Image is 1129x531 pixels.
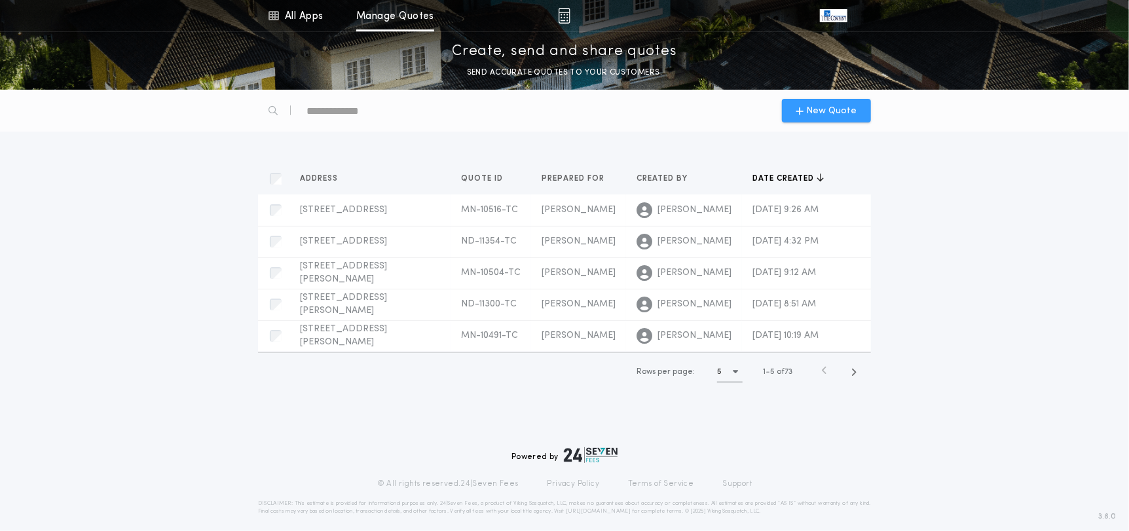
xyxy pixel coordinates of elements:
[717,361,743,382] button: 5
[300,293,387,316] span: [STREET_ADDRESS][PERSON_NAME]
[752,174,817,184] span: Date created
[461,268,521,278] span: MN-10504-TC
[461,174,506,184] span: Quote ID
[542,331,616,340] span: [PERSON_NAME]
[461,299,517,309] span: ND-11300-TC
[628,479,694,489] a: Terms of Service
[763,368,766,376] span: 1
[637,174,690,184] span: Created by
[300,236,387,246] span: [STREET_ADDRESS]
[547,479,600,489] a: Privacy Policy
[300,261,387,284] span: [STREET_ADDRESS][PERSON_NAME]
[461,205,518,215] span: MN-10516-TC
[1098,511,1116,522] span: 3.8.0
[300,174,341,184] span: Address
[511,447,618,463] div: Powered by
[558,8,570,24] img: img
[657,235,731,248] span: [PERSON_NAME]
[461,172,513,185] button: Quote ID
[752,299,816,309] span: [DATE] 8:51 AM
[657,298,731,311] span: [PERSON_NAME]
[722,479,752,489] a: Support
[566,509,631,514] a: [URL][DOMAIN_NAME]
[657,204,731,217] span: [PERSON_NAME]
[542,236,616,246] span: [PERSON_NAME]
[461,331,518,340] span: MN-10491-TC
[461,236,517,246] span: ND-11354-TC
[777,366,792,378] span: of 73
[377,479,519,489] p: © All rights reserved. 24|Seven Fees
[300,172,348,185] button: Address
[782,99,871,122] button: New Quote
[752,205,819,215] span: [DATE] 9:26 AM
[807,104,857,118] span: New Quote
[657,329,731,342] span: [PERSON_NAME]
[300,324,387,347] span: [STREET_ADDRESS][PERSON_NAME]
[717,365,722,378] h1: 5
[542,299,616,309] span: [PERSON_NAME]
[752,268,816,278] span: [DATE] 9:12 AM
[820,9,847,22] img: vs-icon
[752,331,819,340] span: [DATE] 10:19 AM
[467,66,662,79] p: SEND ACCURATE QUOTES TO YOUR CUSTOMERS.
[300,205,387,215] span: [STREET_ADDRESS]
[637,172,697,185] button: Created by
[752,172,824,185] button: Date created
[657,266,731,280] span: [PERSON_NAME]
[542,205,616,215] span: [PERSON_NAME]
[752,236,819,246] span: [DATE] 4:32 PM
[542,174,607,184] span: Prepared for
[770,368,775,376] span: 5
[542,268,616,278] span: [PERSON_NAME]
[453,41,677,62] p: Create, send and share quotes
[637,368,695,376] span: Rows per page:
[258,500,871,515] p: DISCLAIMER: This estimate is provided for informational purposes only. 24|Seven Fees, a product o...
[564,447,618,463] img: logo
